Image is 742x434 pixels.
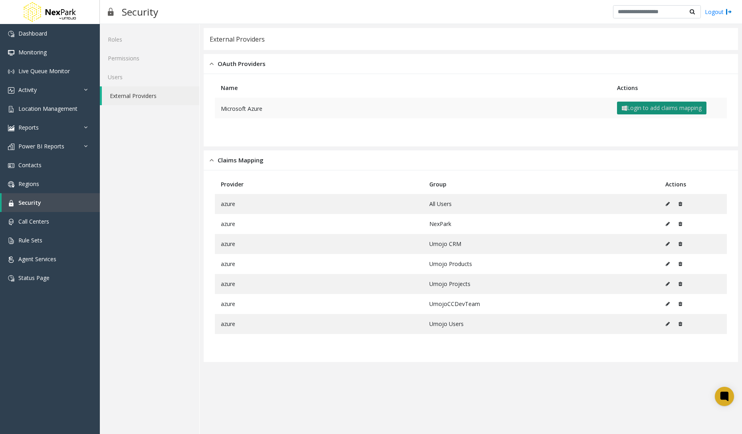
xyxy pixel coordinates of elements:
a: Logout [705,8,732,16]
img: 'icon' [8,275,14,282]
td: All Users [423,194,660,214]
span: Agent Services [18,255,56,263]
img: 'icon' [8,200,14,206]
img: 'icon' [8,162,14,169]
img: 'icon' [8,106,14,112]
td: azure [215,294,423,314]
img: opened [210,156,214,165]
td: azure [215,214,423,234]
th: Actions [659,174,727,194]
img: 'icon' [8,256,14,263]
img: 'icon' [8,144,14,150]
img: 'icon' [8,181,14,188]
span: Live Queue Monitor [18,67,70,75]
span: OAuth Providers [218,59,266,68]
td: azure [215,254,423,274]
span: Regions [18,180,39,188]
img: opened [210,59,214,68]
span: Rule Sets [18,236,42,244]
a: Roles [100,30,199,49]
img: logout [726,8,732,16]
img: 'icon' [8,87,14,94]
th: Group [423,174,660,194]
img: 'icon' [8,50,14,56]
td: UmojoCCDevTeam [423,294,660,314]
td: azure [215,314,423,334]
span: Power BI Reports [18,142,64,150]
th: Provider [215,174,423,194]
a: External Providers [102,86,199,105]
span: Contacts [18,161,42,169]
td: Umojo Users [423,314,660,334]
span: Location Management [18,105,77,112]
span: Dashboard [18,30,47,37]
td: azure [215,194,423,214]
img: 'icon' [8,238,14,244]
img: 'icon' [8,219,14,225]
a: Permissions [100,49,199,68]
td: Umojo Projects [423,274,660,294]
td: Umojo CRM [423,234,660,254]
td: Microsoft Azure [215,98,611,118]
th: Name [215,78,611,98]
div: External Providers [210,34,265,44]
span: Reports [18,124,39,131]
img: 'icon' [8,68,14,75]
td: azure [215,234,423,254]
span: Activity [18,86,37,94]
a: Users [100,68,199,86]
td: NexPark [423,214,660,234]
th: Actions [611,78,727,98]
img: 'icon' [8,31,14,37]
span: Security [18,199,41,206]
img: pageIcon [108,2,114,22]
span: Status Page [18,274,50,282]
img: 'icon' [8,125,14,131]
span: Monitoring [18,48,47,56]
h3: Security [118,2,162,22]
td: azure [215,274,423,294]
button: Login to add claims mapping [617,102,706,114]
a: Security [2,193,100,212]
span: Call Centers [18,218,49,225]
td: Umojo Products [423,254,660,274]
span: Claims Mapping [218,156,264,165]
